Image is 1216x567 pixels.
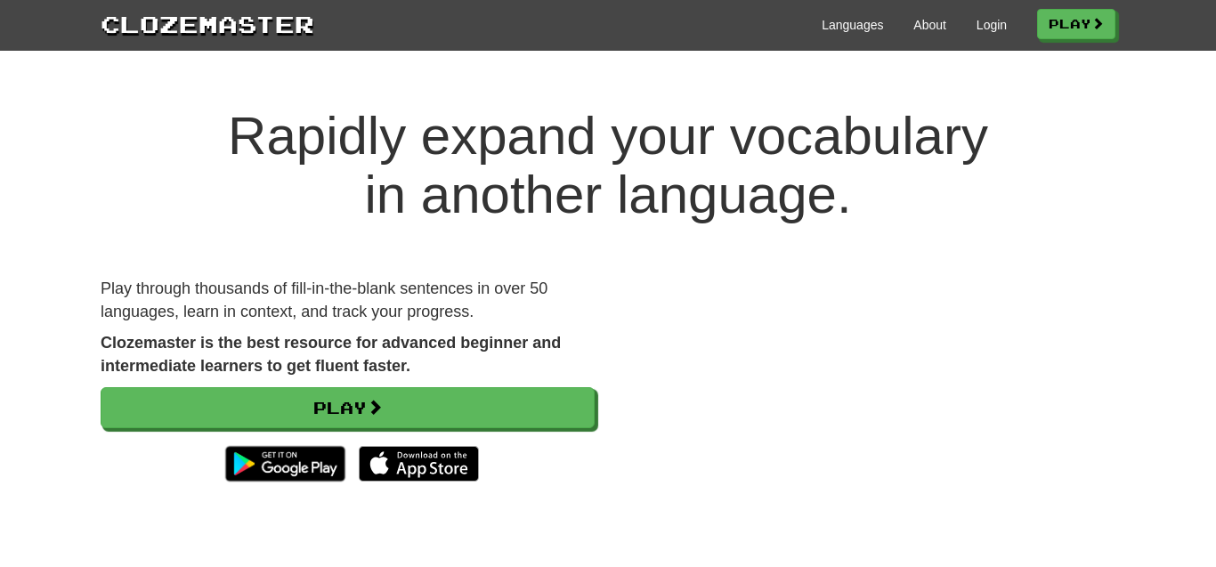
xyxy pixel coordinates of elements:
a: Login [977,16,1007,34]
strong: Clozemaster is the best resource for advanced beginner and intermediate learners to get fluent fa... [101,334,561,375]
a: About [913,16,946,34]
img: Download_on_the_App_Store_Badge_US-UK_135x40-25178aeef6eb6b83b96f5f2d004eda3bffbb37122de64afbaef7... [359,446,479,482]
a: Play [101,387,595,428]
a: Clozemaster [101,7,314,40]
img: Get it on Google Play [216,437,354,490]
a: Languages [822,16,883,34]
p: Play through thousands of fill-in-the-blank sentences in over 50 languages, learn in context, and... [101,278,595,323]
a: Play [1037,9,1115,39]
